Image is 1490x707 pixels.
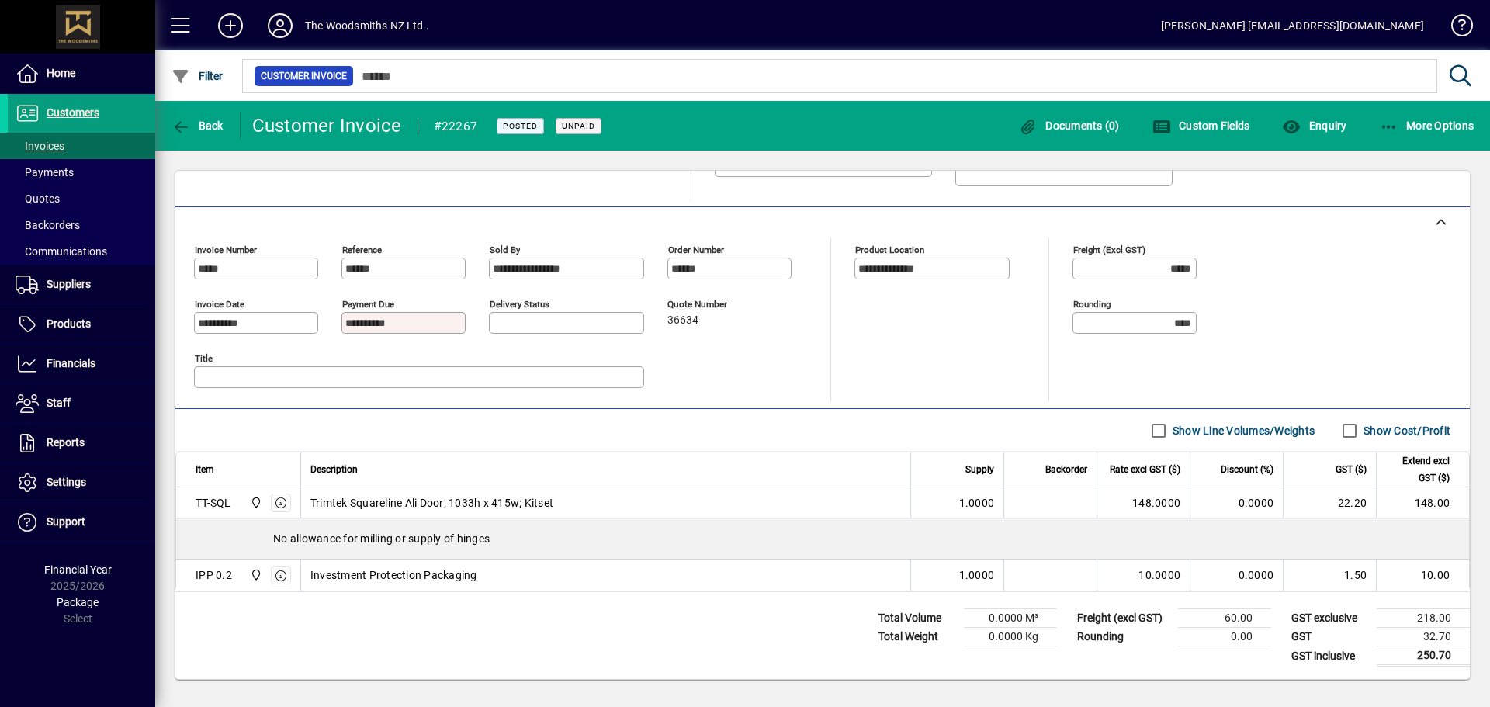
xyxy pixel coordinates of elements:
td: 0.00 [1178,628,1271,646]
button: Custom Fields [1149,112,1254,140]
span: Documents (0) [1019,120,1120,132]
mat-label: Invoice number [195,244,257,255]
span: The Woodsmiths [246,567,264,584]
span: Extend excl GST ($) [1386,452,1450,487]
span: Discount (%) [1221,461,1273,478]
button: Profile [255,12,305,40]
mat-label: Delivery status [490,299,549,310]
button: Back [168,112,227,140]
div: The Woodsmiths NZ Ltd . [305,13,429,38]
a: Payments [8,159,155,185]
div: IPP 0.2 [196,567,232,583]
span: Custom Fields [1152,120,1250,132]
a: Home [8,54,155,93]
span: Rate excl GST ($) [1110,461,1180,478]
span: 1.0000 [959,495,995,511]
div: No allowance for milling or supply of hinges [176,518,1469,559]
mat-label: Invoice date [195,299,244,310]
td: 10.00 [1376,560,1469,591]
button: More Options [1376,112,1478,140]
mat-label: Reference [342,244,382,255]
a: Reports [8,424,155,463]
span: Financial Year [44,563,112,576]
td: GST inclusive [1284,646,1377,666]
span: Quote number [667,300,761,310]
a: Settings [8,463,155,502]
a: Backorders [8,212,155,238]
div: 148.0000 [1107,495,1180,511]
mat-label: Title [195,353,213,364]
span: Invoices [16,140,64,152]
div: #22267 [434,114,478,139]
td: 0.0000 Kg [964,628,1057,646]
label: Show Line Volumes/Weights [1169,423,1315,438]
td: 0.0000 [1190,487,1283,518]
span: Quotes [16,192,60,205]
button: Add [206,12,255,40]
span: Unpaid [562,121,595,131]
span: Settings [47,476,86,488]
span: Supply [965,461,994,478]
a: Staff [8,384,155,423]
td: 1.50 [1283,560,1376,591]
mat-label: Order number [668,244,724,255]
a: Knowledge Base [1440,3,1471,54]
span: Description [310,461,358,478]
span: Customer Invoice [261,68,347,84]
button: Enquiry [1278,112,1350,140]
mat-label: Sold by [490,244,520,255]
app-page-header-button: Back [155,112,241,140]
a: Financials [8,345,155,383]
span: The Woodsmiths [246,494,264,511]
td: Rounding [1069,628,1178,646]
span: GST ($) [1336,461,1367,478]
td: 218.00 [1377,609,1470,628]
mat-label: Freight (excl GST) [1073,244,1145,255]
span: More Options [1380,120,1474,132]
span: Package [57,596,99,608]
td: Total Weight [871,628,964,646]
mat-label: Rounding [1073,299,1111,310]
div: TT-SQL [196,495,231,511]
td: 0.0000 M³ [964,609,1057,628]
span: Enquiry [1282,120,1346,132]
span: Support [47,515,85,528]
span: Reports [47,436,85,449]
a: Quotes [8,185,155,212]
td: Freight (excl GST) [1069,609,1178,628]
a: Products [8,305,155,344]
td: GST exclusive [1284,609,1377,628]
span: Communications [16,245,107,258]
td: 60.00 [1178,609,1271,628]
span: 1.0000 [959,567,995,583]
td: 32.70 [1377,628,1470,646]
button: Documents (0) [1015,112,1124,140]
span: Customers [47,106,99,119]
span: Suppliers [47,278,91,290]
span: Backorders [16,219,80,231]
td: GST [1284,628,1377,646]
div: 10.0000 [1107,567,1180,583]
span: Investment Protection Packaging [310,567,477,583]
div: [PERSON_NAME] [EMAIL_ADDRESS][DOMAIN_NAME] [1161,13,1424,38]
td: 250.70 [1377,646,1470,666]
span: Home [47,67,75,79]
span: Products [47,317,91,330]
span: Back [172,120,223,132]
label: Show Cost/Profit [1360,423,1450,438]
button: Filter [168,62,227,90]
a: Support [8,503,155,542]
span: Filter [172,70,223,82]
td: Total Volume [871,609,964,628]
span: 36634 [667,314,698,327]
span: Payments [16,166,74,178]
span: Posted [503,121,538,131]
a: Invoices [8,133,155,159]
span: Staff [47,397,71,409]
span: Item [196,461,214,478]
span: Trimtek Squareline Ali Door; 1033h x 415w; Kitset [310,495,553,511]
mat-label: Payment due [342,299,394,310]
a: Communications [8,238,155,265]
span: Backorder [1045,461,1087,478]
a: Suppliers [8,265,155,304]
